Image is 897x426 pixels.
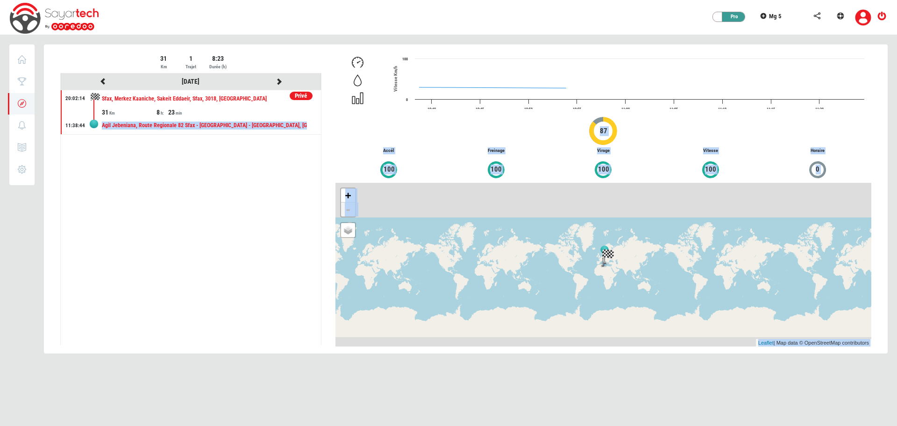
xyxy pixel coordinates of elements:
[657,147,764,154] p: Vitesse
[598,164,610,175] span: 100
[205,63,231,71] div: Durée (h)
[402,57,408,61] text: 100
[102,117,307,134] div: Agil Jebeniana, Route Regionale 82 Sfax - [GEOGRAPHIC_DATA] - [GEOGRAPHIC_DATA], [GEOGRAPHIC_DATA...
[157,108,168,117] div: 8
[476,107,484,111] text: 10:45
[102,90,307,108] div: Sfax, Merkez Kaaniche, Sakeit Eddaeir, Sfax, 3018, [GEOGRAPHIC_DATA]
[383,164,395,175] span: 100
[290,92,313,101] div: Privé
[168,108,223,117] div: 23
[767,107,775,111] text: 11:15
[341,223,355,237] a: Layers
[393,66,398,92] span: Vitesse Km/h
[601,248,615,267] img: tripview_bf.png
[524,107,533,111] text: 10:50
[599,126,608,137] span: 87
[490,164,502,175] span: 100
[205,54,231,63] div: 8:23
[719,107,727,111] text: 11:10
[705,164,717,175] span: 100
[406,98,408,102] text: 0
[758,340,774,346] a: Leaflet
[718,12,746,22] div: Pro
[764,147,871,154] p: Horaire
[756,339,871,347] div: | Map data © OpenStreetMap contributors
[102,108,157,117] div: 31
[815,107,824,111] text: 11:20
[65,95,85,102] div: 20:02:14
[621,107,630,111] text: 11:00
[815,164,820,175] span: 0
[178,63,204,71] div: Trajet
[335,147,442,154] p: Accél
[341,188,355,202] a: Zoom in
[598,245,612,265] img: tripview_af.png
[427,107,436,111] text: 10:40
[442,147,549,154] p: Freinage
[341,202,355,217] a: Zoom out
[178,54,204,63] div: 1
[670,107,678,111] text: 11:05
[550,147,657,154] p: Virage
[769,13,782,20] span: Mg 5
[151,63,177,71] div: Km
[573,107,581,111] text: 10:55
[182,78,199,85] a: [DATE]
[65,122,85,130] div: 11:38:44
[151,54,177,63] div: 31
